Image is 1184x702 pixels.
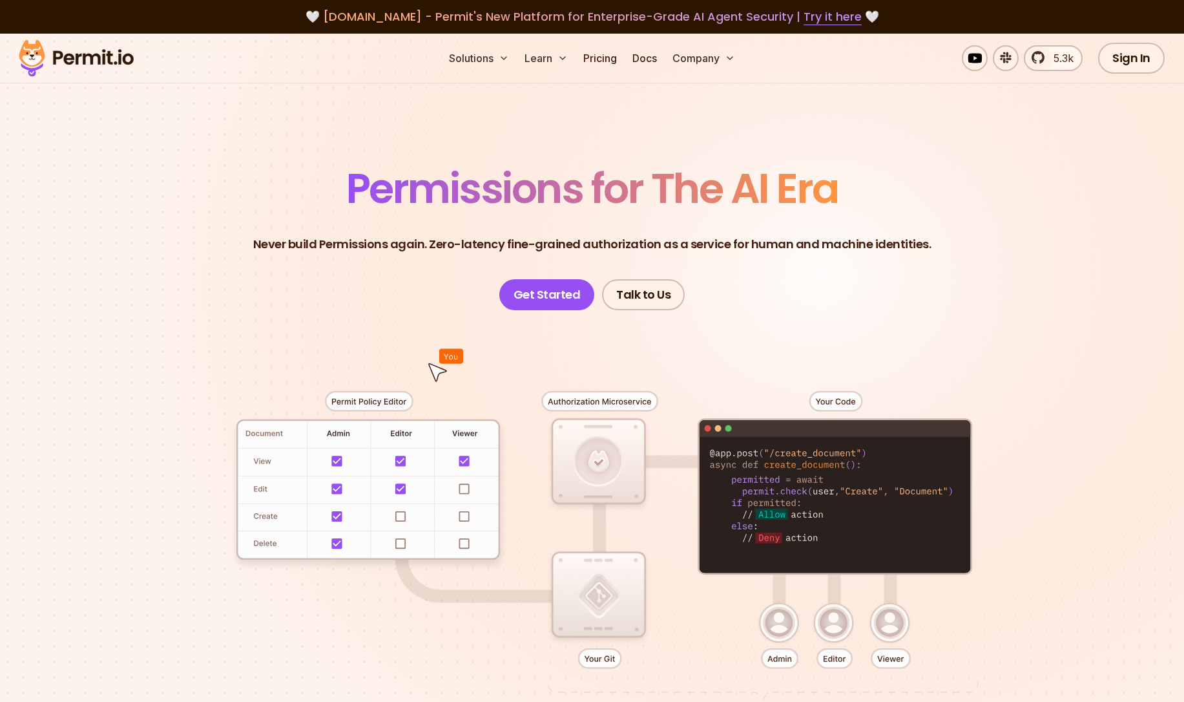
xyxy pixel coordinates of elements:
[444,45,514,71] button: Solutions
[1024,45,1083,71] a: 5.3k
[667,45,740,71] button: Company
[804,8,862,25] a: Try it here
[346,160,838,217] span: Permissions for The AI Era
[31,8,1153,26] div: 🤍 🤍
[499,279,595,310] a: Get Started
[578,45,622,71] a: Pricing
[1046,50,1074,66] span: 5.3k
[253,235,931,253] p: Never build Permissions again. Zero-latency fine-grained authorization as a service for human and...
[519,45,573,71] button: Learn
[602,279,685,310] a: Talk to Us
[323,8,862,25] span: [DOMAIN_NAME] - Permit's New Platform for Enterprise-Grade AI Agent Security |
[627,45,662,71] a: Docs
[13,36,140,80] img: Permit logo
[1098,43,1165,74] a: Sign In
